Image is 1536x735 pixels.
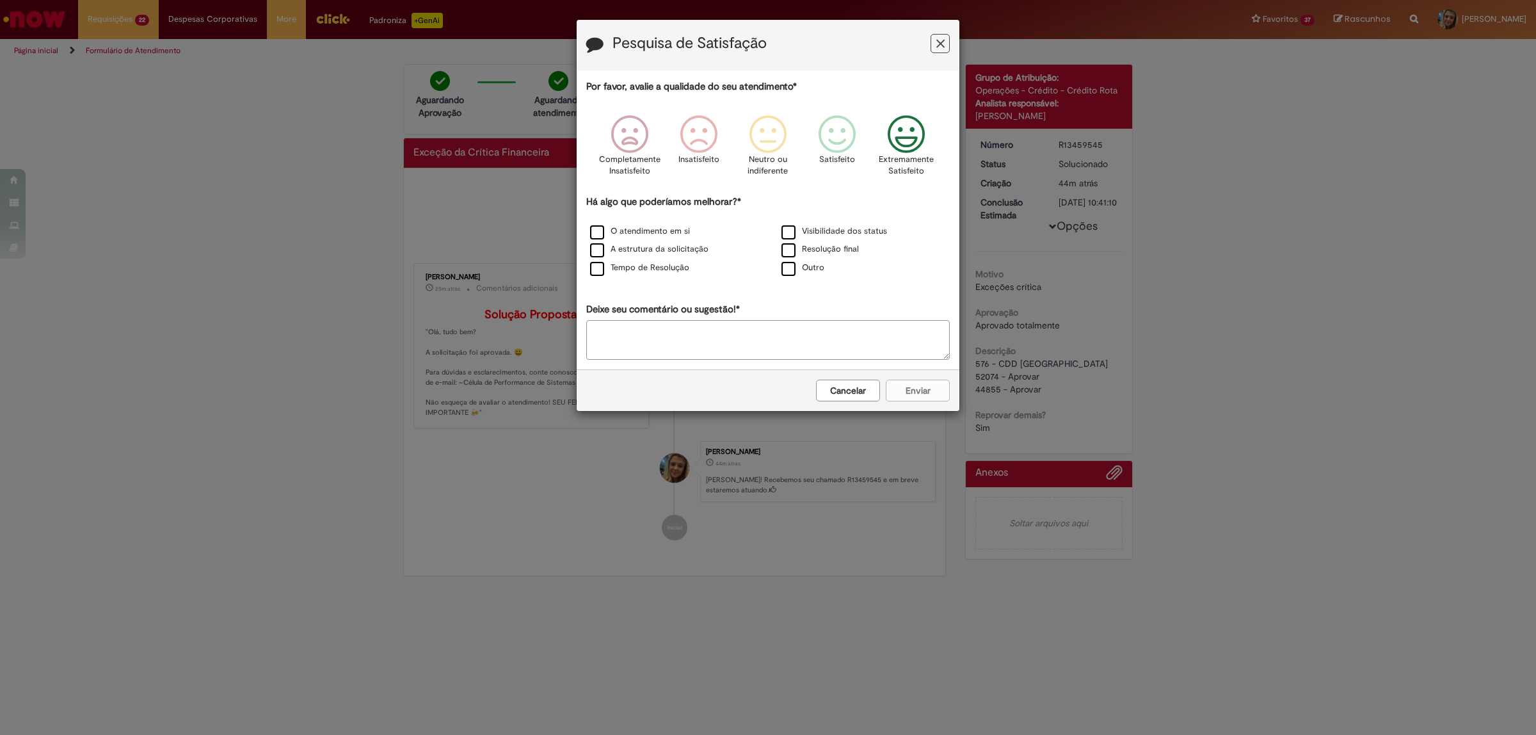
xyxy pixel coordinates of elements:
p: Completamente Insatisfeito [599,154,660,177]
label: Deixe seu comentário ou sugestão!* [586,303,740,316]
label: O atendimento em si [590,225,690,238]
div: Há algo que poderíamos melhorar?* [586,195,950,278]
p: Neutro ou indiferente [745,154,791,177]
div: Satisfeito [804,106,870,193]
label: Outro [781,262,824,274]
label: A estrutura da solicitação [590,243,708,255]
div: Completamente Insatisfeito [596,106,662,193]
label: Resolução final [781,243,859,255]
div: Neutro ou indiferente [735,106,801,193]
p: Extremamente Satisfeito [879,154,934,177]
p: Satisfeito [819,154,855,166]
div: Extremamente Satisfeito [874,106,939,193]
p: Insatisfeito [678,154,719,166]
div: Insatisfeito [666,106,732,193]
label: Por favor, avalie a qualidade do seu atendimento* [586,80,797,93]
button: Cancelar [816,380,880,401]
label: Pesquisa de Satisfação [612,35,767,52]
label: Tempo de Resolução [590,262,689,274]
label: Visibilidade dos status [781,225,887,238]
